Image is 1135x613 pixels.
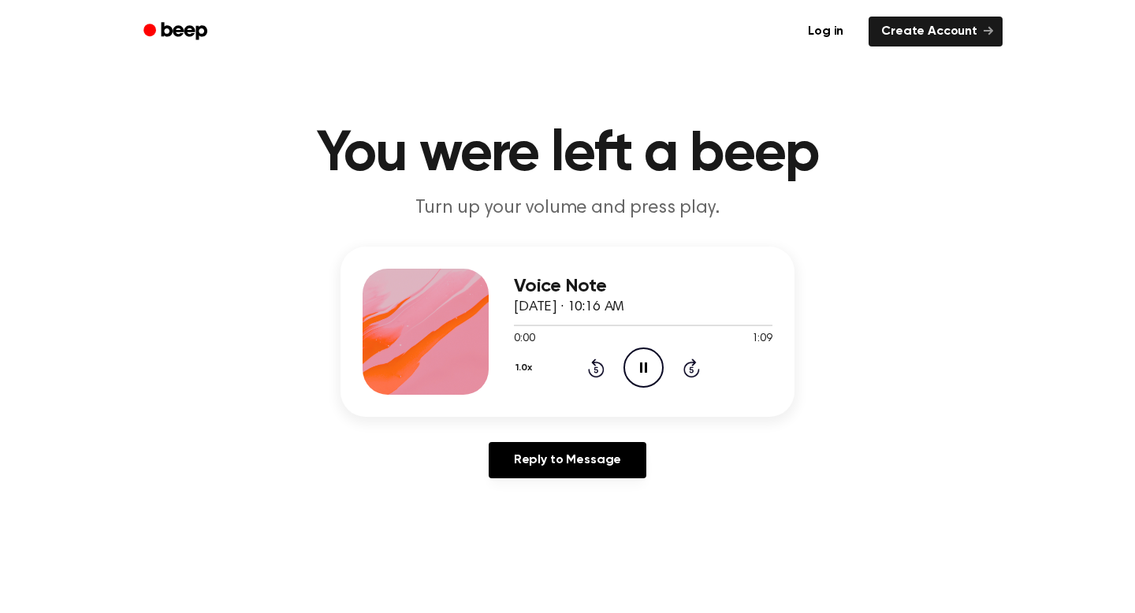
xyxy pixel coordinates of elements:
[265,195,870,221] p: Turn up your volume and press play.
[869,17,1003,46] a: Create Account
[132,17,221,47] a: Beep
[514,355,538,381] button: 1.0x
[514,276,772,297] h3: Voice Note
[489,442,646,478] a: Reply to Message
[514,331,534,347] span: 0:00
[792,13,859,50] a: Log in
[752,331,772,347] span: 1:09
[514,300,624,314] span: [DATE] · 10:16 AM
[164,126,971,183] h1: You were left a beep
